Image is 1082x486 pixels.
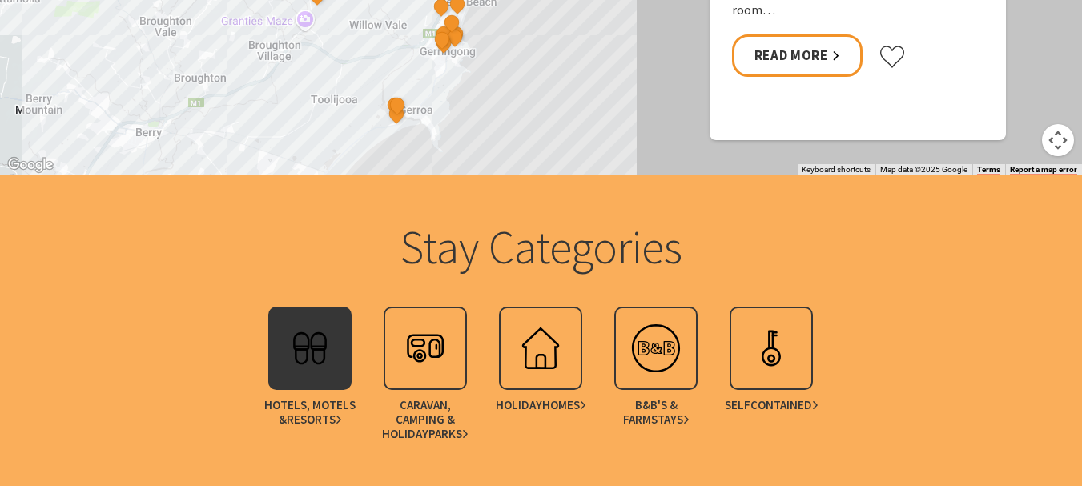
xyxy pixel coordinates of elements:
[1042,124,1074,156] button: Map camera controls
[428,427,469,441] span: Parks
[278,316,342,380] img: hotel.svg
[606,398,706,427] span: B&B's &
[393,316,457,380] img: campmotor.svg
[1010,165,1077,175] a: Report a map error
[496,398,586,412] span: Holiday
[750,398,819,412] span: Contained
[368,307,483,449] a: Caravan, Camping & HolidayParks
[624,316,688,380] img: bedbreakfa.svg
[252,307,368,449] a: Hotels, Motels &Resorts
[542,398,586,412] span: Homes
[483,307,598,449] a: HolidayHomes
[714,307,829,449] a: SelfContained
[623,412,690,427] span: Farmstays
[432,29,453,50] button: See detail about Coast and Country Holidays
[433,33,454,54] button: See detail about Park Ridge Retreat
[739,316,803,380] img: apartment.svg
[598,307,714,449] a: B&B's &Farmstays
[4,155,57,175] a: Open this area in Google Maps (opens a new window)
[441,12,462,33] button: See detail about Werri Beach Holiday Park
[287,412,342,427] span: Resorts
[376,398,476,441] span: Caravan, Camping & Holiday
[227,219,855,275] h2: Stay Categories
[509,316,573,380] img: holhouse.svg
[732,34,863,77] a: Read More
[880,165,967,174] span: Map data ©2025 Google
[725,398,819,412] span: Self
[260,398,360,427] span: Hotels, Motels &
[879,45,906,69] button: Click to favourite The Sebel Kiama
[386,94,407,115] button: See detail about Discovery Parks - Gerroa
[977,165,1000,175] a: Terms (opens in new tab)
[4,155,57,175] img: Google
[802,164,871,175] button: Keyboard shortcuts
[386,103,407,124] button: See detail about Seven Mile Beach Holiday Park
